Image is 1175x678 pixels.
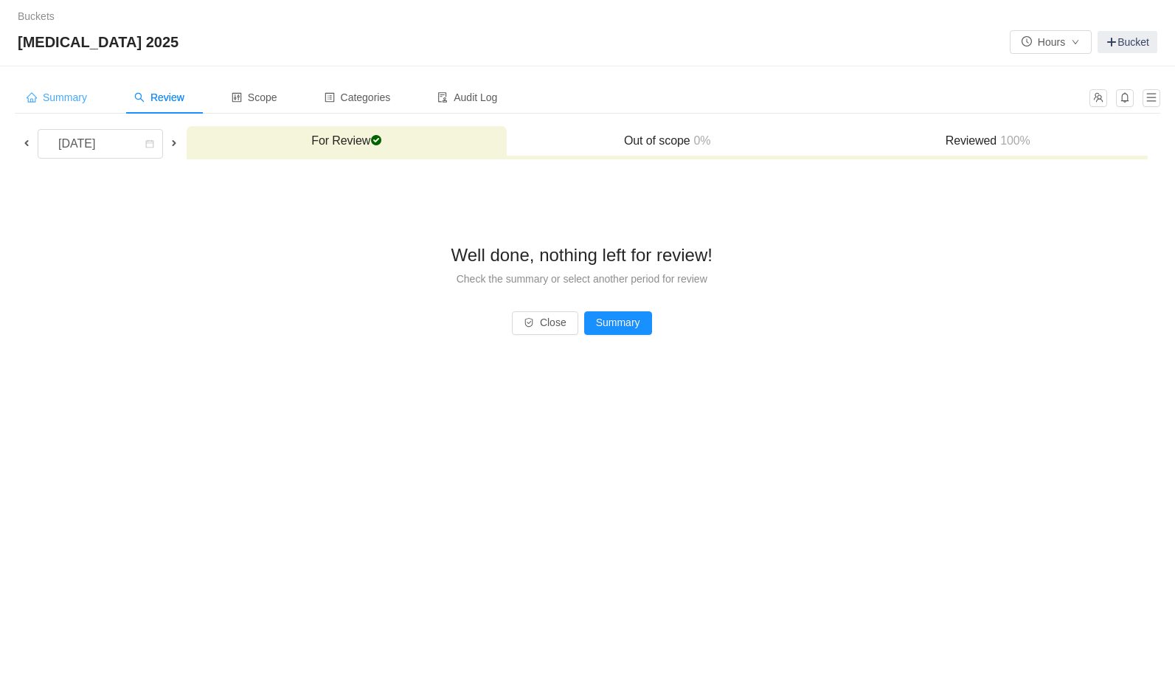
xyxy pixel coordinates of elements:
[46,130,110,158] div: [DATE]
[437,92,448,103] i: icon: audit
[232,92,242,103] i: icon: control
[39,271,1124,287] div: Check the summary or select another period for review
[145,139,154,150] i: icon: calendar
[514,134,819,148] h3: Out of scope
[325,91,391,103] span: Categories
[584,316,652,328] a: Summary
[512,311,578,335] button: icon: safetyClose
[325,92,335,103] i: icon: profile
[835,134,1141,148] h3: Reviewed
[437,91,497,103] span: Audit Log
[27,92,37,103] i: icon: home
[997,134,1030,147] span: 100%
[1089,89,1107,107] button: icon: team
[18,10,55,22] a: Buckets
[584,311,652,335] button: Summary
[18,30,187,54] span: [MEDICAL_DATA] 2025
[1098,31,1157,53] a: Bucket
[39,239,1124,271] div: Well done, nothing left for review!
[27,91,87,103] span: Summary
[690,134,711,147] span: 0%
[1143,89,1160,107] button: icon: menu
[1116,89,1134,107] button: icon: bell
[134,91,184,103] span: Review
[1010,30,1092,54] button: icon: clock-circleHoursicon: down
[194,134,499,148] h3: For Review
[232,91,277,103] span: Scope
[134,92,145,103] i: icon: search
[370,134,382,146] span: checked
